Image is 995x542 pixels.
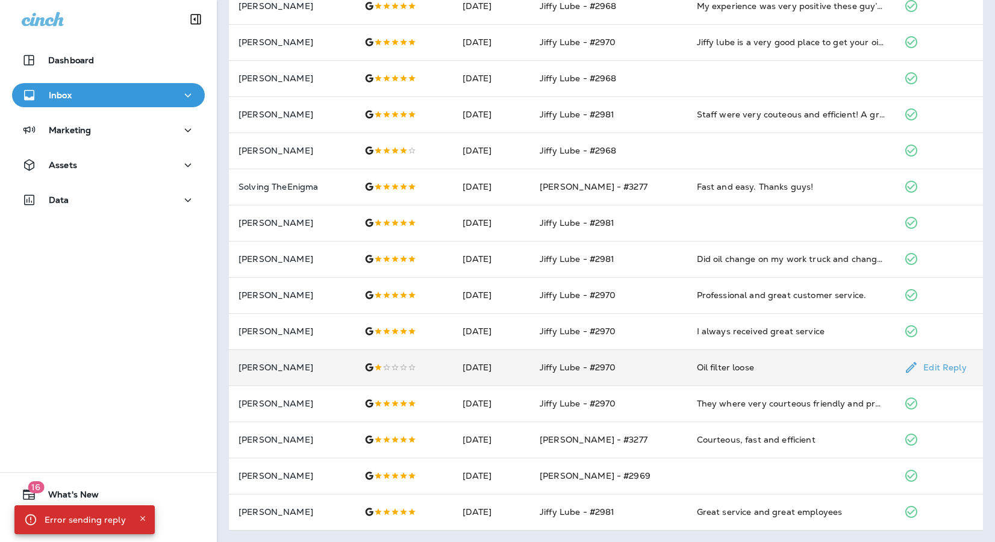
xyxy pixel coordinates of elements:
p: Data [49,195,69,205]
td: [DATE] [453,24,530,60]
span: Jiffy Lube - #2968 [540,145,617,156]
button: Marketing [12,118,205,142]
td: [DATE] [453,132,530,169]
p: [PERSON_NAME] [239,37,345,47]
span: Jiffy Lube - #2981 [540,217,615,228]
span: What's New [36,490,99,504]
p: Marketing [49,125,91,135]
button: Close [136,511,150,526]
span: Jiffy Lube - #2970 [540,37,616,48]
p: [PERSON_NAME] [239,435,345,444]
td: [DATE] [453,494,530,530]
p: Inbox [49,90,72,100]
p: [PERSON_NAME] [239,290,345,300]
button: Dashboard [12,48,205,72]
span: Jiffy Lube - #2981 [540,506,615,517]
div: Courteous, fast and efficient [697,434,885,446]
p: Edit Reply [919,363,966,372]
span: Jiffy Lube - #2970 [540,290,616,301]
div: Great service and great employees [697,506,885,518]
p: [PERSON_NAME] [239,254,345,264]
p: [PERSON_NAME] [239,146,345,155]
button: Support [12,511,205,535]
td: [DATE] [453,422,530,458]
p: [PERSON_NAME] [239,507,345,517]
td: [DATE] [453,349,530,385]
p: [PERSON_NAME] [239,363,345,372]
td: [DATE] [453,313,530,349]
span: [PERSON_NAME] - #3277 [540,181,647,192]
span: [PERSON_NAME] - #3277 [540,434,647,445]
div: Fast and easy. Thanks guys! [697,181,885,193]
button: Collapse Sidebar [179,7,213,31]
p: [PERSON_NAME] [239,73,345,83]
td: [DATE] [453,458,530,494]
td: [DATE] [453,96,530,132]
p: Solving TheEnigma [239,182,345,192]
div: Did oil change on my work truck and changed out air filter. They were polite and did it in a time... [697,253,885,265]
td: [DATE] [453,169,530,205]
div: Error sending reply [45,509,126,531]
button: 16What's New [12,482,205,506]
span: Jiffy Lube - #2970 [540,326,616,337]
td: [DATE] [453,205,530,241]
p: [PERSON_NAME] [239,218,345,228]
td: [DATE] [453,277,530,313]
span: 16 [28,481,44,493]
button: Data [12,188,205,212]
span: Jiffy Lube - #2981 [540,254,615,264]
p: [PERSON_NAME] [239,326,345,336]
div: I always received great service [697,325,885,337]
span: Jiffy Lube - #2968 [540,73,617,84]
td: [DATE] [453,385,530,422]
p: Dashboard [48,55,94,65]
div: Professional and great customer service. [697,289,885,301]
span: Jiffy Lube - #2968 [540,1,617,11]
p: [PERSON_NAME] [239,399,345,408]
div: Oil filter loose [697,361,885,373]
span: Jiffy Lube - #2981 [540,109,615,120]
div: Jiffy lube is a very good place to get your oil change [697,36,885,48]
button: Assets [12,153,205,177]
span: Jiffy Lube - #2970 [540,362,616,373]
div: Staff were very couteous and efficient! A great team. [697,108,885,120]
p: Assets [49,160,77,170]
span: [PERSON_NAME] - #2969 [540,470,650,481]
td: [DATE] [453,60,530,96]
div: They where very courteous friendly and professional [697,397,885,410]
p: [PERSON_NAME] [239,1,345,11]
td: [DATE] [453,241,530,277]
span: Jiffy Lube - #2970 [540,398,616,409]
p: [PERSON_NAME] [239,471,345,481]
button: Inbox [12,83,205,107]
p: [PERSON_NAME] [239,110,345,119]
